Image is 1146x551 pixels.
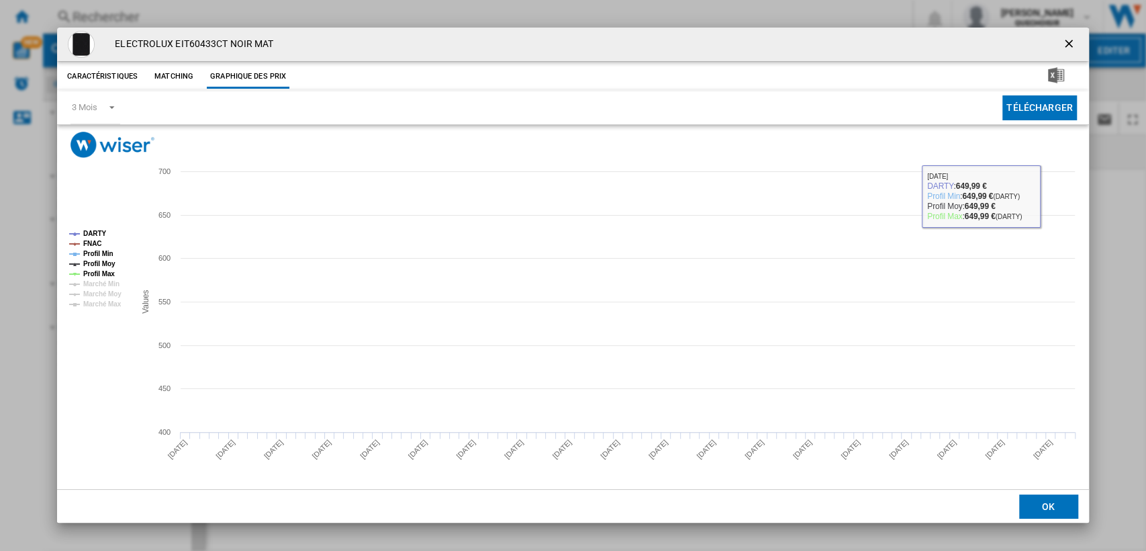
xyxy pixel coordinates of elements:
[743,438,765,460] tspan: [DATE]
[83,240,101,247] tspan: FNAC
[1057,31,1084,58] button: getI18NText('BUTTONS.CLOSE_DIALOG')
[158,428,171,436] tspan: 400
[158,298,171,306] tspan: 550
[984,438,1006,460] tspan: [DATE]
[158,384,171,392] tspan: 450
[1032,438,1054,460] tspan: [DATE]
[262,438,285,460] tspan: [DATE]
[83,280,120,288] tspan: Marché Min
[158,211,171,219] tspan: 650
[455,438,477,460] tspan: [DATE]
[888,438,910,460] tspan: [DATE]
[158,167,171,175] tspan: 700
[144,65,203,89] button: Matching
[215,438,237,460] tspan: [DATE]
[1002,95,1077,120] button: Télécharger
[503,438,525,460] tspan: [DATE]
[311,438,333,460] tspan: [DATE]
[647,438,669,460] tspan: [DATE]
[57,28,1088,523] md-dialog: Product popup
[551,438,573,460] tspan: [DATE]
[141,290,150,313] tspan: Values
[1048,67,1064,83] img: excel-24x24.png
[166,438,189,460] tspan: [DATE]
[83,250,113,257] tspan: Profil Min
[599,438,621,460] tspan: [DATE]
[83,270,115,278] tspan: Profil Max
[72,102,97,112] div: 3 Mois
[696,438,718,460] tspan: [DATE]
[83,290,122,298] tspan: Marché Moy
[158,254,171,262] tspan: 600
[1019,495,1078,519] button: OK
[1062,37,1078,53] ng-md-icon: getI18NText('BUTTONS.CLOSE_DIALOG')
[936,438,958,460] tspan: [DATE]
[359,438,381,460] tspan: [DATE]
[68,31,95,58] img: darty
[1026,65,1086,89] button: Télécharger au format Excel
[83,260,115,267] tspan: Profil Moy
[207,65,289,89] button: Graphique des prix
[158,341,171,349] tspan: 500
[108,38,273,51] h4: ELECTROLUX EIT60433CT NOIR MAT
[70,132,154,158] img: logo_wiser_300x94.png
[64,65,141,89] button: Caractéristiques
[83,300,122,308] tspan: Marché Max
[792,438,814,460] tspan: [DATE]
[407,438,429,460] tspan: [DATE]
[840,438,862,460] tspan: [DATE]
[83,230,106,237] tspan: DARTY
